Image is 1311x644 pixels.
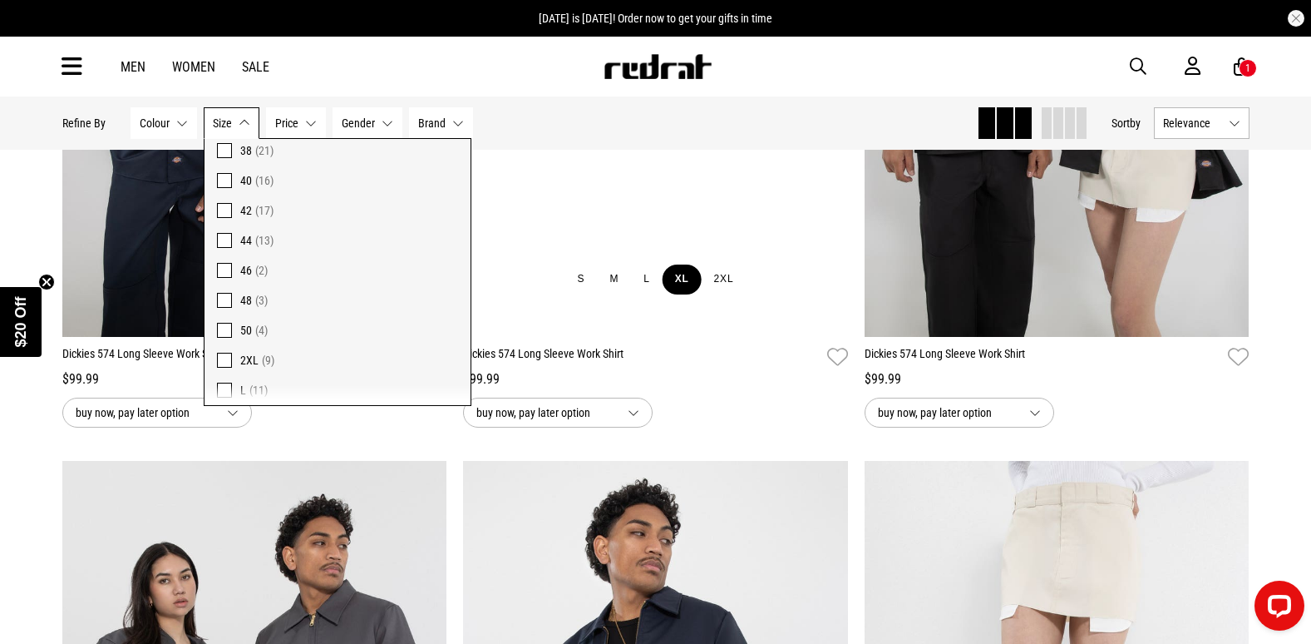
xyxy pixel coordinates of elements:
button: buy now, pay later option [865,398,1054,428]
span: Size [213,116,232,130]
button: Price [266,107,326,139]
span: (13) [255,234,274,247]
button: M [597,265,631,295]
button: Colour [131,107,197,139]
a: Dickies 574 Long Sleeve Work Shirt [62,345,420,369]
span: (11) [249,384,268,397]
span: Price [275,116,298,130]
span: by [1130,116,1141,130]
iframe: LiveChat chat widget [1241,574,1311,644]
span: buy now, pay later option [878,403,1016,423]
a: Men [121,59,145,75]
div: 1 [1245,62,1250,74]
div: Size [204,138,471,406]
span: Relevance [1163,116,1222,130]
button: 2XL [702,265,747,295]
span: 50 [240,324,252,337]
div: $99.99 [62,369,447,389]
img: Redrat logo [603,54,712,79]
button: Brand [409,107,473,139]
span: 48 [240,294,252,307]
button: S [565,265,598,295]
span: 38 [240,144,252,157]
span: 42 [240,204,252,217]
span: Gender [342,116,375,130]
button: Relevance [1154,107,1249,139]
button: buy now, pay later option [62,398,252,428]
span: (21) [255,144,274,157]
button: Sortby [1111,113,1141,133]
a: Sale [242,59,269,75]
button: Close teaser [38,274,55,290]
span: (17) [255,204,274,217]
p: Refine By [62,116,106,130]
span: (2) [255,264,268,277]
span: L [240,384,246,397]
span: [DATE] is [DATE]! Order now to get your gifts in time [539,12,772,25]
button: Gender [333,107,402,139]
a: Dickies 574 Long Sleeve Work Shirt [865,345,1222,369]
a: Women [172,59,215,75]
span: Brand [418,116,446,130]
a: Dickies 574 Long Sleeve Work Shirt [463,345,821,369]
span: (4) [255,324,268,337]
div: $99.99 [463,369,848,389]
span: buy now, pay later option [76,403,214,423]
div: $99.99 [865,369,1249,389]
span: 2XL [240,354,259,367]
button: Size [204,107,259,139]
span: Colour [140,116,170,130]
span: (16) [255,174,274,187]
button: L [631,265,662,295]
a: 1 [1234,58,1249,76]
button: XL [663,265,702,295]
span: $20 Off [12,296,29,347]
span: buy now, pay later option [476,403,614,423]
span: (3) [255,294,268,307]
span: (9) [262,354,274,367]
span: 40 [240,174,252,187]
span: 44 [240,234,252,247]
span: 46 [240,264,252,277]
button: buy now, pay later option [463,398,653,428]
